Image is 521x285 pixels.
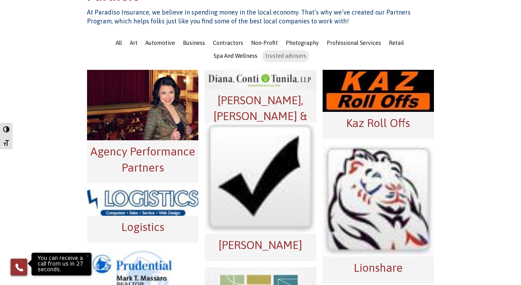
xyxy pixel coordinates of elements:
h2: [PERSON_NAME] [208,237,313,253]
span: Photography [286,39,319,46]
h4: At Paradiso Insurance, we believe in spending money in the local economy. That’s why we’ve create... [87,8,434,26]
span: Art [130,39,138,46]
h2: Logistics [90,219,195,235]
span: Retail [389,39,404,46]
h2: Agency Performance Partners [90,143,195,175]
img: Phone icon [14,262,24,272]
p: You can receive a call from us in 27 seconds. [33,254,90,274]
span: Contractors [213,39,243,46]
span: trusted advisors [265,52,306,59]
h2: Kaz Roll Offs [326,115,431,131]
span: Non-Profit [251,39,278,46]
h2: [PERSON_NAME], [PERSON_NAME] & [PERSON_NAME] [208,92,313,140]
span: Professional Services [327,39,381,46]
h2: Lionshare [326,260,431,276]
button: Close [80,249,94,263]
span: Business [183,39,205,46]
span: All [116,39,122,46]
span: Automotive [145,39,175,46]
span: Spa And Wellness [214,52,257,59]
